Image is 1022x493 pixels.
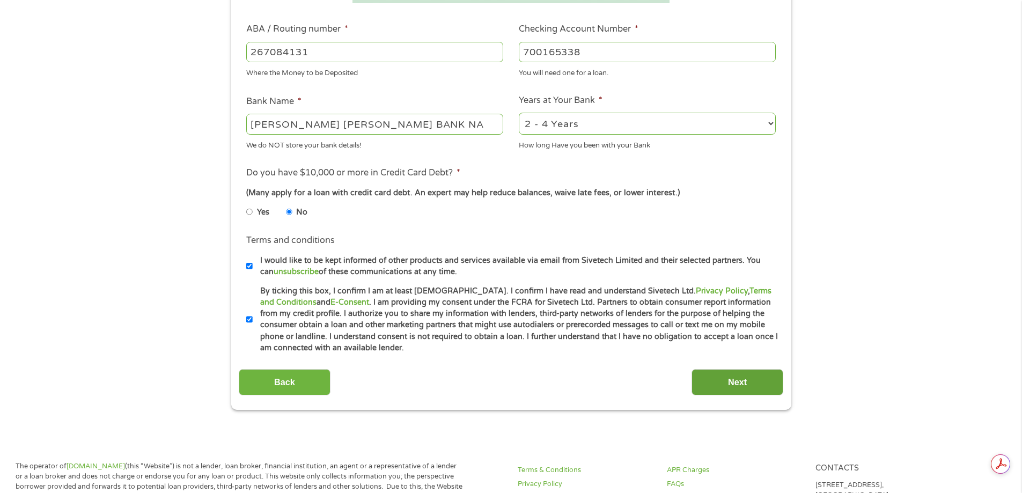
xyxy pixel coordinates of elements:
label: Do you have $10,000 or more in Credit Card Debt? [246,167,460,179]
label: ABA / Routing number [246,24,348,35]
a: FAQs [667,479,803,489]
div: (Many apply for a loan with credit card debt. An expert may help reduce balances, waive late fees... [246,187,775,199]
label: Years at Your Bank [519,95,602,106]
label: Checking Account Number [519,24,638,35]
a: APR Charges [667,465,803,475]
input: 345634636 [519,42,776,62]
input: Back [239,369,330,395]
div: You will need one for a loan. [519,64,776,79]
label: Terms and conditions [246,235,335,246]
a: [DOMAIN_NAME] [67,462,125,470]
label: No [296,207,307,218]
div: Where the Money to be Deposited [246,64,503,79]
input: 263177916 [246,42,503,62]
div: We do NOT store your bank details! [246,136,503,151]
a: unsubscribe [274,267,319,276]
a: E-Consent [330,298,369,307]
a: Privacy Policy [518,479,654,489]
label: By ticking this box, I confirm I am at least [DEMOGRAPHIC_DATA]. I confirm I have read and unders... [253,285,779,354]
h4: Contacts [815,463,952,474]
label: Bank Name [246,96,302,107]
label: Yes [257,207,269,218]
div: How long Have you been with your Bank [519,136,776,151]
a: Terms and Conditions [260,286,771,307]
input: Next [692,369,783,395]
a: Privacy Policy [696,286,748,296]
label: I would like to be kept informed of other products and services available via email from Sivetech... [253,255,779,278]
a: Terms & Conditions [518,465,654,475]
